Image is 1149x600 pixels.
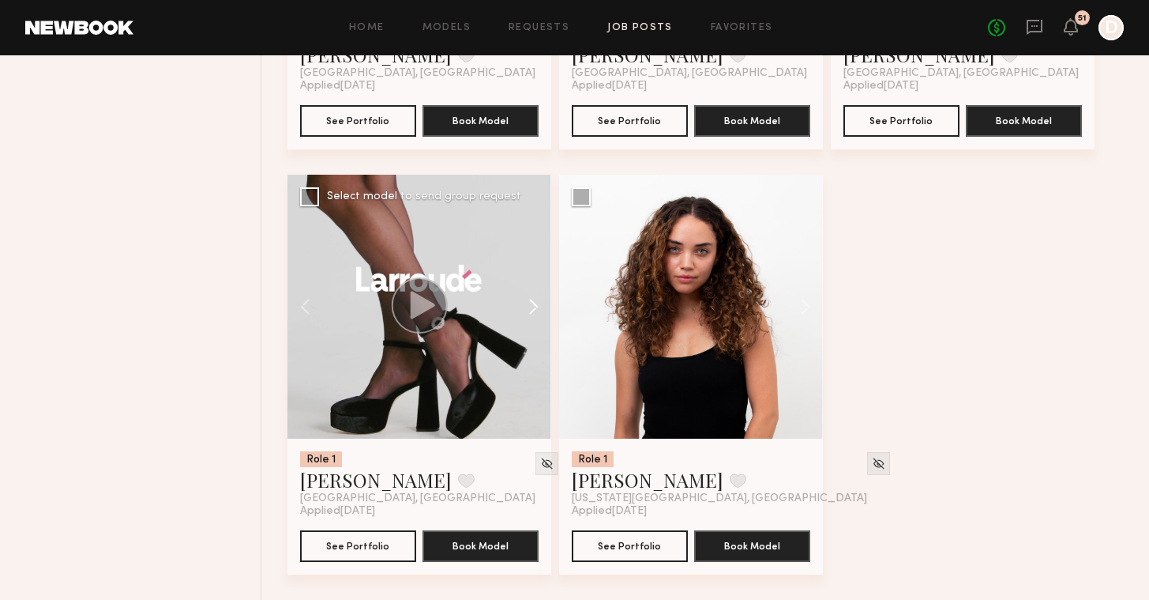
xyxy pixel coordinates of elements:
a: [PERSON_NAME] [300,467,452,492]
div: Applied [DATE] [300,80,539,92]
a: Home [349,23,385,33]
a: Book Model [422,113,539,126]
img: Unhide Model [540,457,554,470]
button: Book Model [694,530,810,562]
div: Applied [DATE] [843,80,1082,92]
a: Book Model [694,113,810,126]
div: Applied [DATE] [572,505,810,518]
span: [GEOGRAPHIC_DATA], [GEOGRAPHIC_DATA] [843,67,1079,80]
a: Requests [509,23,569,33]
div: Applied [DATE] [300,505,539,518]
a: Favorites [711,23,773,33]
a: Book Model [422,538,539,552]
span: [US_STATE][GEOGRAPHIC_DATA], [GEOGRAPHIC_DATA] [572,492,867,505]
div: Role 1 [300,451,342,467]
button: See Portfolio [300,530,416,562]
div: Select model to send group request [327,191,521,202]
div: 51 [1078,14,1087,23]
button: Book Model [422,105,539,137]
a: Book Model [966,113,1082,126]
div: Applied [DATE] [572,80,810,92]
span: [GEOGRAPHIC_DATA], [GEOGRAPHIC_DATA] [300,67,535,80]
button: See Portfolio [300,105,416,137]
a: [PERSON_NAME] [572,467,723,492]
span: [GEOGRAPHIC_DATA], [GEOGRAPHIC_DATA] [300,492,535,505]
button: See Portfolio [843,105,959,137]
img: Unhide Model [872,457,885,470]
button: Book Model [966,105,1082,137]
a: D [1098,15,1124,40]
button: Book Model [422,530,539,562]
a: Job Posts [607,23,673,33]
span: [GEOGRAPHIC_DATA], [GEOGRAPHIC_DATA] [572,67,807,80]
div: Role 1 [572,451,614,467]
button: Book Model [694,105,810,137]
a: Models [422,23,471,33]
a: Book Model [694,538,810,552]
button: See Portfolio [572,530,688,562]
button: See Portfolio [572,105,688,137]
